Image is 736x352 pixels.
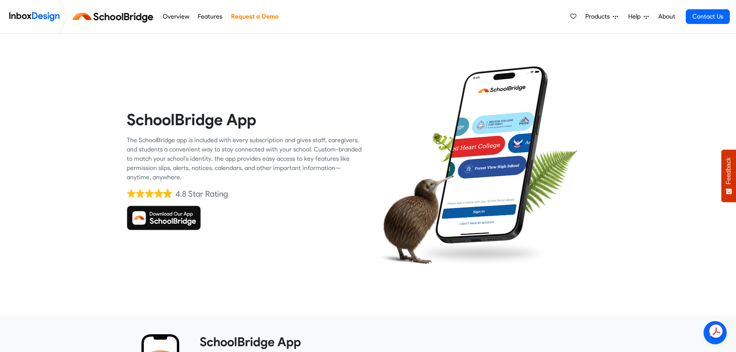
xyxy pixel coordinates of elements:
a: About [656,9,677,24]
a: Help [625,9,652,24]
span: Products [585,12,613,21]
a: Open chat [704,321,727,344]
div: 4.8 Star Rating [175,188,228,200]
span: Help [628,12,644,21]
img: schoolbridge logo [71,7,158,26]
span: Feedback [725,157,732,184]
heading: SchoolBridge App [200,334,604,350]
a: Overview [160,9,191,24]
img: kiwi_bird.png [374,168,454,270]
a: Products [582,9,621,24]
button: Feedback - Show survey [721,150,736,202]
a: Features [196,9,224,24]
a: Contact Us [686,9,730,24]
img: shadow.png [414,239,547,268]
heading: SchoolBridge App [127,110,362,129]
img: phone.png [430,66,554,244]
div: The SchoolBridge app is included with every subscription and gives staff, caregivers, and student... [127,136,362,182]
a: Request a Demo [229,9,280,24]
img: Download SchoolBridge App [127,206,201,230]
